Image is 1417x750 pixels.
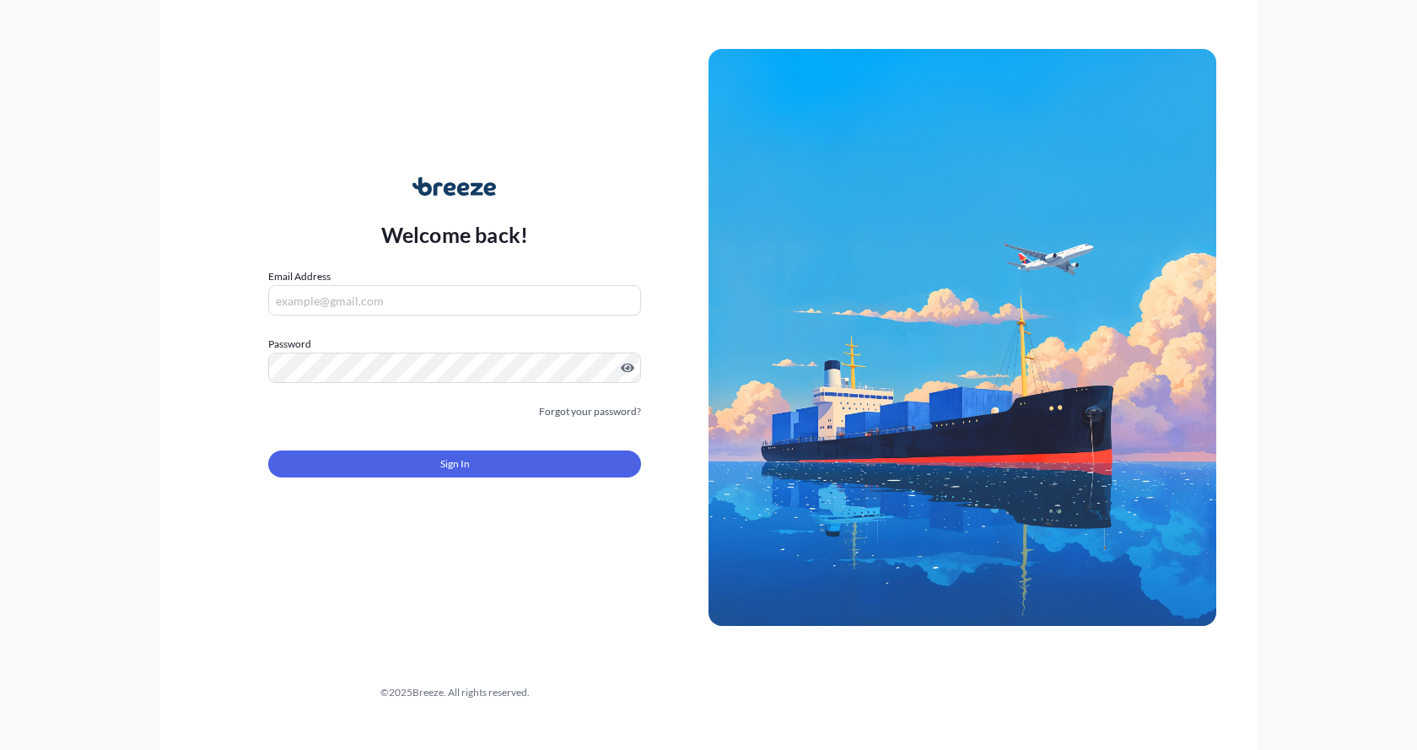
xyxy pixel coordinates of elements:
[621,361,634,375] button: Show password
[708,49,1216,626] img: Ship illustration
[268,336,641,353] label: Password
[381,221,529,248] p: Welcome back!
[201,684,708,701] div: © 2025 Breeze. All rights reserved.
[268,268,331,285] label: Email Address
[440,456,470,472] span: Sign In
[268,451,641,478] button: Sign In
[268,285,641,316] input: example@gmail.com
[539,403,641,420] a: Forgot your password?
